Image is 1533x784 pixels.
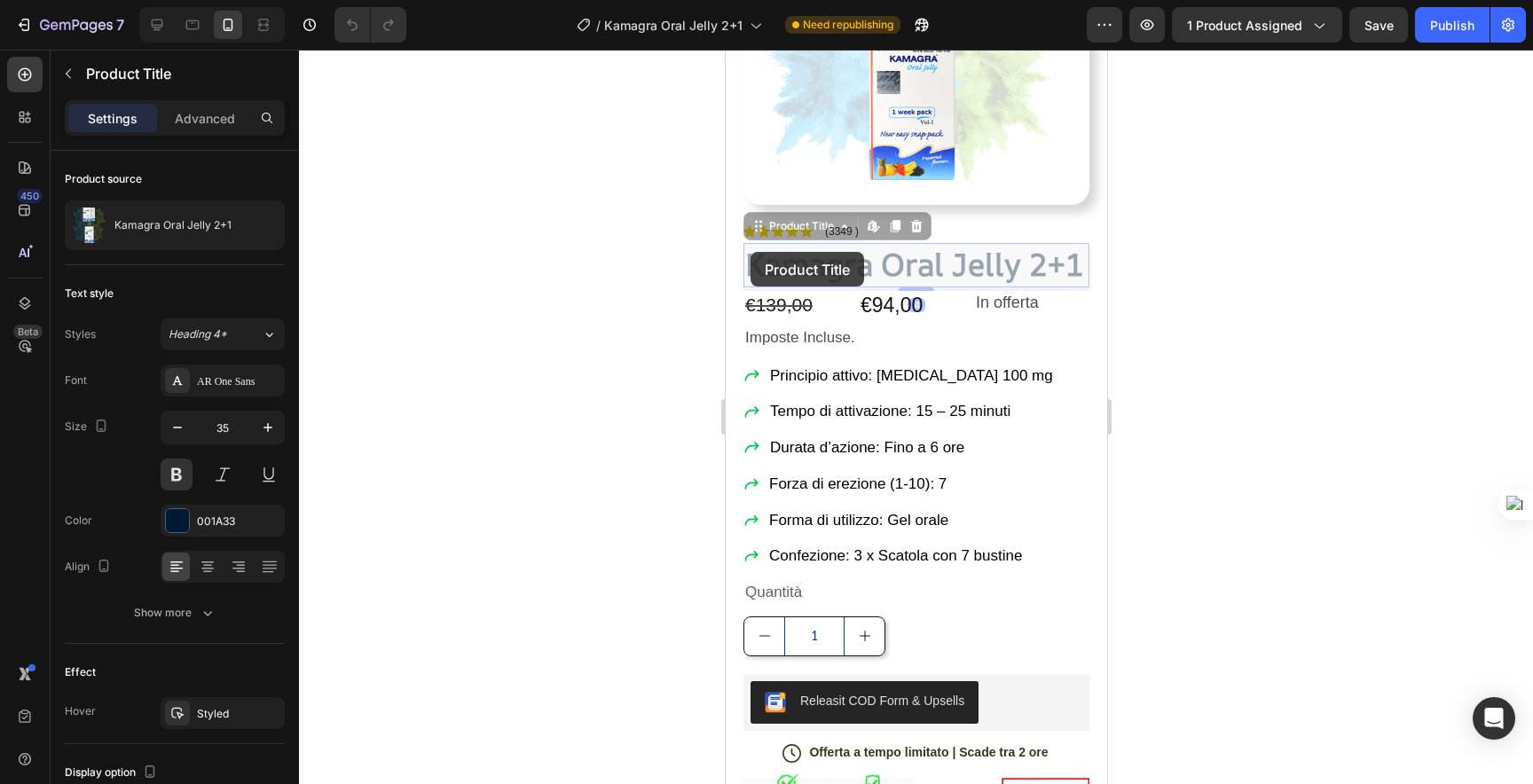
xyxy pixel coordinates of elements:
[726,50,1107,784] iframe: Design area
[1473,697,1515,740] div: Open Intercom Messenger
[114,219,232,231] p: Kamagra Oral Jelly 2+1
[65,286,114,302] div: Text style
[65,171,142,187] div: Product source
[1364,18,1394,33] span: Save
[65,555,114,579] div: Align
[72,208,107,243] img: product feature img
[169,326,227,342] span: Heading 4*
[13,325,43,339] div: Beta
[1349,7,1408,43] button: Save
[65,513,92,529] div: Color
[65,372,87,388] div: Font
[86,63,278,84] p: Product Title
[65,326,96,342] div: Styles
[88,109,138,128] p: Settings
[116,14,124,35] p: 7
[161,318,285,350] button: Heading 4*
[197,706,280,722] div: Styled
[175,109,235,128] p: Advanced
[596,16,601,35] span: /
[1172,7,1342,43] button: 1 product assigned
[65,415,112,439] div: Size
[1430,16,1474,35] div: Publish
[197,373,280,389] div: AR One Sans
[1415,7,1490,43] button: Publish
[1187,16,1302,35] span: 1 product assigned
[65,664,96,680] div: Effect
[604,16,743,35] span: Kamagra Oral Jelly 2+1
[65,703,96,719] div: Hover
[134,604,216,622] div: Show more
[65,597,285,629] button: Show more
[17,189,43,203] div: 450
[803,17,893,33] span: Need republishing
[334,7,406,43] div: Undo/Redo
[197,514,280,529] div: 001A33
[7,7,132,43] button: 7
